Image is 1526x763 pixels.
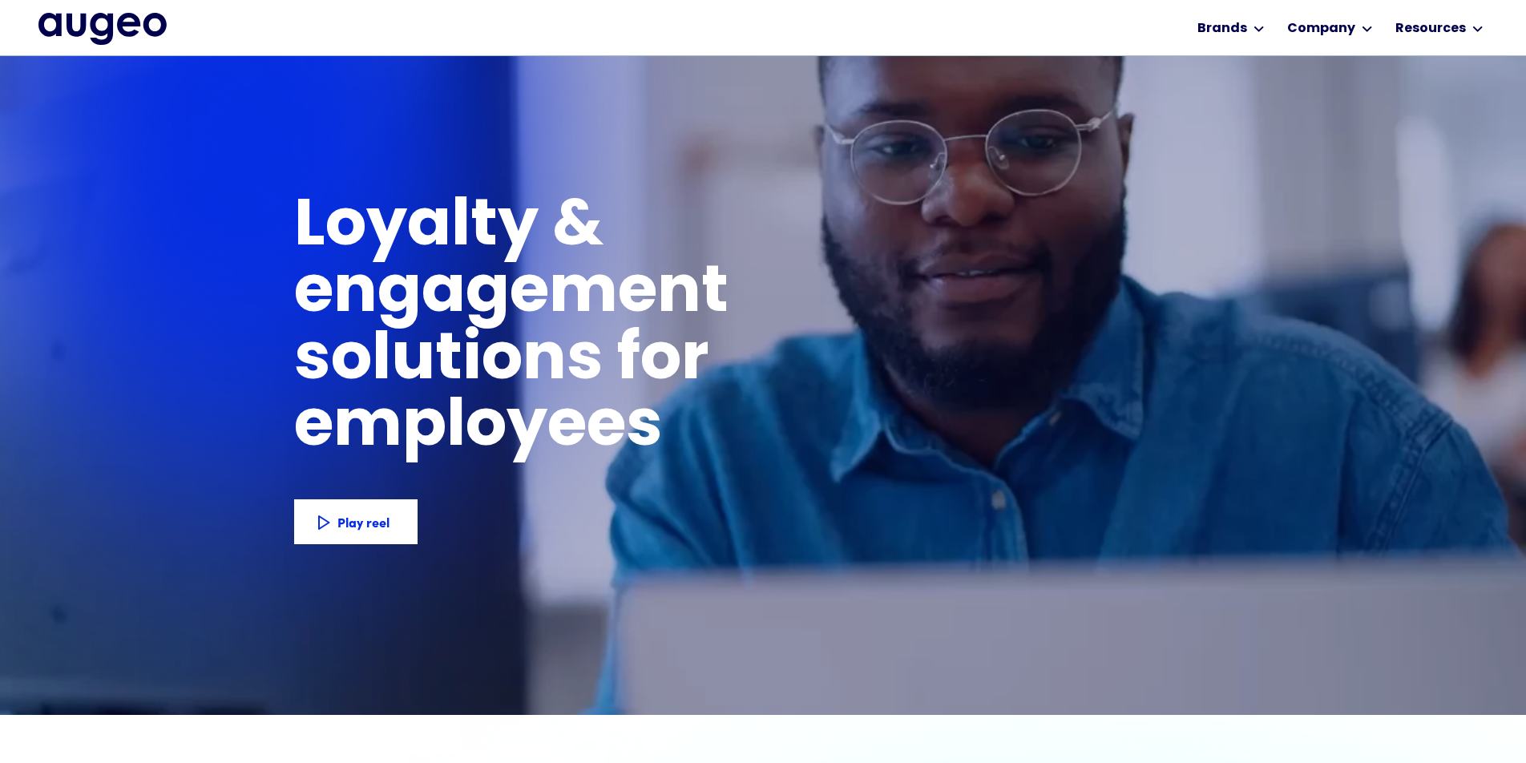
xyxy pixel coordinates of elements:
div: Brands [1197,19,1247,38]
div: Resources [1395,19,1466,38]
a: Play reel [294,499,418,544]
a: home [38,13,167,46]
h1: Loyalty & engagement solutions for [294,195,987,394]
h1: employees [294,395,691,462]
div: Company [1287,19,1355,38]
